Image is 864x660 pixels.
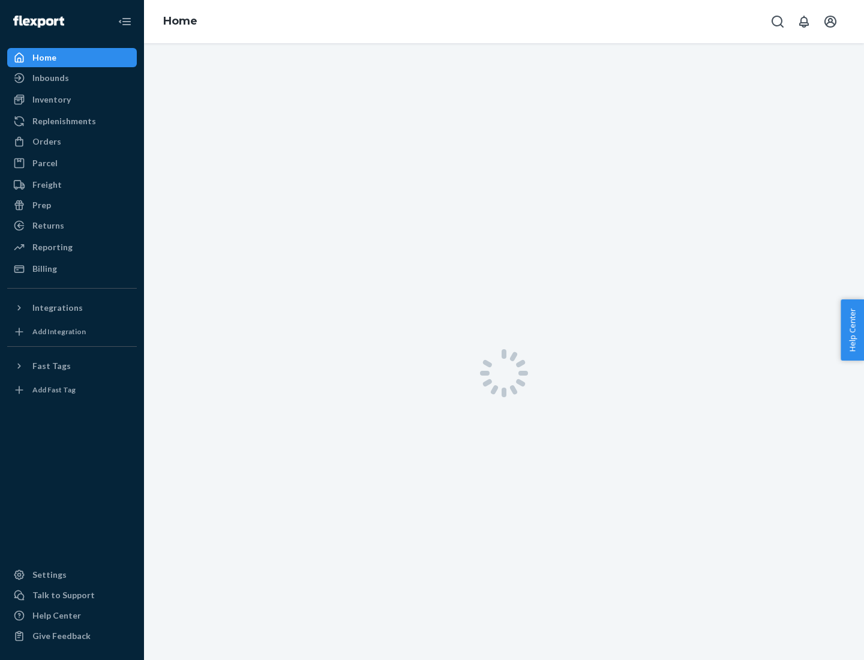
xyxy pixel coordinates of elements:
div: Home [32,52,56,64]
ol: breadcrumbs [154,4,207,39]
button: Give Feedback [7,626,137,646]
a: Add Integration [7,322,137,341]
div: Add Fast Tag [32,385,76,395]
a: Reporting [7,238,137,257]
div: Integrations [32,302,83,314]
button: Integrations [7,298,137,317]
img: Flexport logo [13,16,64,28]
div: Inventory [32,94,71,106]
a: Inventory [7,90,137,109]
div: Billing [32,263,57,275]
a: Add Fast Tag [7,380,137,400]
a: Billing [7,259,137,278]
div: Inbounds [32,72,69,84]
a: Parcel [7,154,137,173]
button: Open Search Box [766,10,790,34]
div: Reporting [32,241,73,253]
a: Home [7,48,137,67]
a: Freight [7,175,137,194]
div: Talk to Support [32,589,95,601]
a: Home [163,14,197,28]
div: Returns [32,220,64,232]
a: Replenishments [7,112,137,131]
button: Fast Tags [7,356,137,376]
div: Give Feedback [32,630,91,642]
a: Inbounds [7,68,137,88]
div: Prep [32,199,51,211]
div: Freight [32,179,62,191]
a: Talk to Support [7,586,137,605]
button: Open notifications [792,10,816,34]
a: Settings [7,565,137,584]
a: Orders [7,132,137,151]
div: Replenishments [32,115,96,127]
div: Add Integration [32,326,86,337]
div: Settings [32,569,67,581]
div: Orders [32,136,61,148]
div: Parcel [32,157,58,169]
button: Close Navigation [113,10,137,34]
a: Returns [7,216,137,235]
button: Open account menu [818,10,842,34]
div: Fast Tags [32,360,71,372]
a: Help Center [7,606,137,625]
button: Help Center [841,299,864,361]
a: Prep [7,196,137,215]
div: Help Center [32,610,81,622]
